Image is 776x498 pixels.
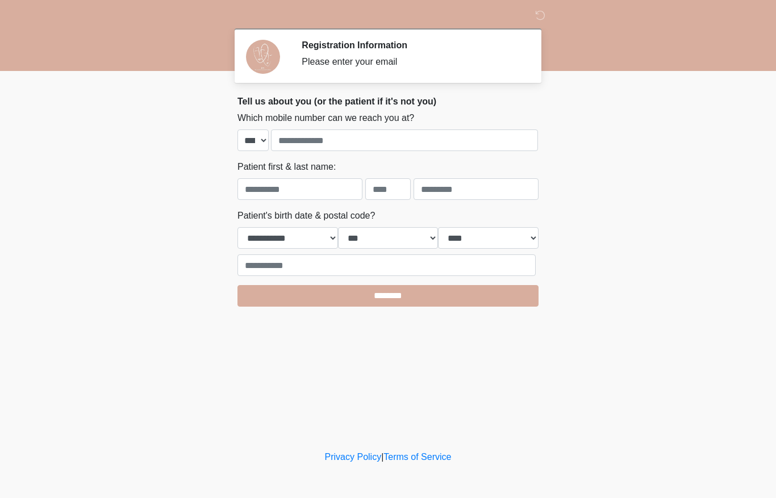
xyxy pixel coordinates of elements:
h2: Registration Information [302,40,521,51]
h2: Tell us about you (or the patient if it's not you) [237,96,539,107]
img: Agent Avatar [246,40,280,74]
label: Patient's birth date & postal code? [237,209,375,223]
label: Patient first & last name: [237,160,336,174]
a: Privacy Policy [325,452,382,462]
img: DM Studio Logo [226,9,241,23]
a: Terms of Service [383,452,451,462]
div: Please enter your email [302,55,521,69]
label: Which mobile number can we reach you at? [237,111,414,125]
a: | [381,452,383,462]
